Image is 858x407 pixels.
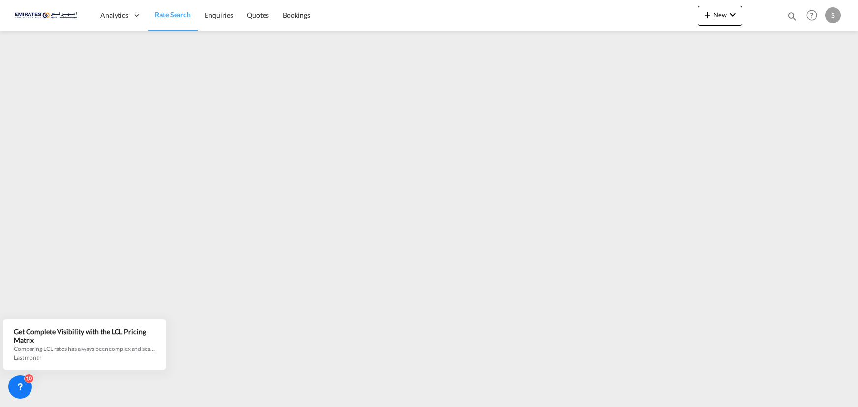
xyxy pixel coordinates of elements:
md-icon: icon-plus 400-fg [702,9,713,21]
md-icon: icon-magnify [787,11,798,22]
md-icon: icon-chevron-down [727,9,739,21]
div: S [825,7,841,23]
img: c67187802a5a11ec94275b5db69a26e6.png [15,4,81,27]
span: Analytics [100,10,128,20]
iframe: Chat [7,355,42,392]
span: Enquiries [205,11,233,19]
span: Rate Search [155,10,191,19]
div: Help [803,7,825,25]
span: New [702,11,739,19]
div: icon-magnify [787,11,798,26]
span: Quotes [247,11,268,19]
span: Help [803,7,820,24]
span: Bookings [283,11,310,19]
button: icon-plus 400-fgNewicon-chevron-down [698,6,742,26]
